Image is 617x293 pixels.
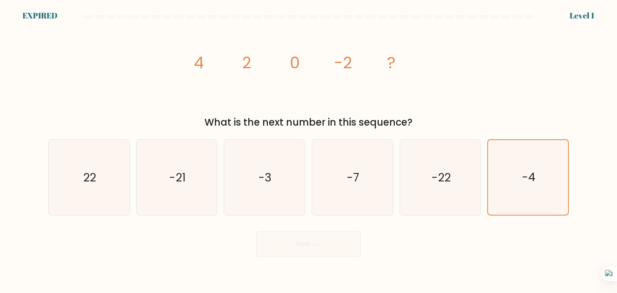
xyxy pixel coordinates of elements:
tspan: 0 [290,51,300,74]
div: Level 1 [570,10,595,22]
text: -22 [431,169,451,185]
tspan: 4 [194,51,204,74]
text: -21 [169,169,186,185]
text: 22 [83,169,96,185]
text: -3 [259,169,272,185]
div: EXPIRED [22,10,57,22]
text: -7 [347,169,360,185]
div: What is the next number in this sequence? [53,115,564,130]
tspan: -2 [334,51,352,74]
tspan: ? [387,51,396,74]
tspan: 2 [242,51,251,74]
text: -4 [522,170,535,185]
